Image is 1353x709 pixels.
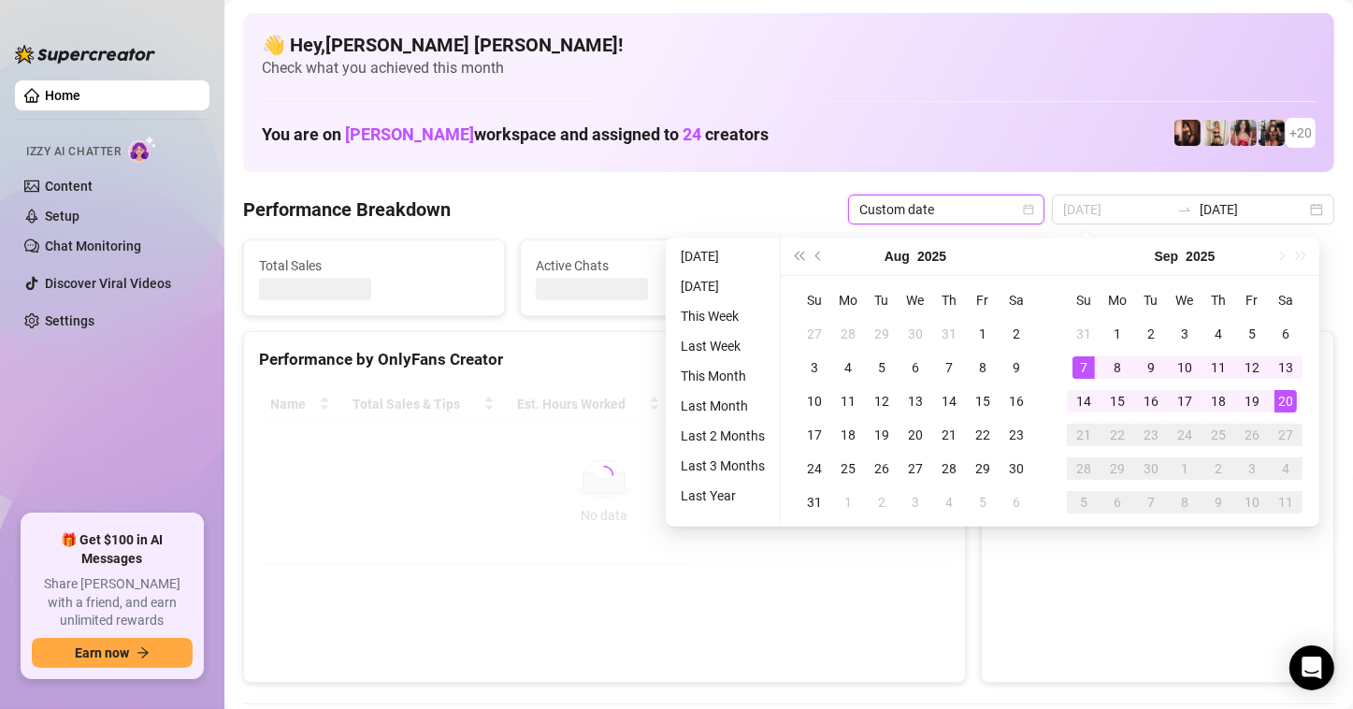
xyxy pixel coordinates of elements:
[831,351,865,384] td: 2025-08-04
[798,452,831,485] td: 2025-08-24
[1235,384,1269,418] td: 2025-09-19
[1235,283,1269,317] th: Fr
[871,457,893,480] div: 26
[1072,356,1095,379] div: 7
[1106,390,1129,412] div: 15
[1134,418,1168,452] td: 2025-09-23
[1106,424,1129,446] div: 22
[803,491,826,514] div: 31
[1269,384,1303,418] td: 2025-09-20
[1269,485,1303,519] td: 2025-10-11
[1259,120,1285,146] img: Erica (@ericabanks)
[831,384,865,418] td: 2025-08-11
[1140,457,1162,480] div: 30
[932,317,966,351] td: 2025-07-31
[45,276,171,291] a: Discover Viral Videos
[803,356,826,379] div: 3
[899,418,932,452] td: 2025-08-20
[966,351,1000,384] td: 2025-08-08
[932,452,966,485] td: 2025-08-28
[1005,491,1028,514] div: 6
[1140,424,1162,446] div: 23
[1005,457,1028,480] div: 30
[871,390,893,412] div: 12
[972,323,994,345] div: 1
[871,424,893,446] div: 19
[1168,384,1202,418] td: 2025-09-17
[1202,418,1235,452] td: 2025-09-25
[1202,485,1235,519] td: 2025-10-09
[837,424,859,446] div: 18
[831,485,865,519] td: 2025-09-01
[1134,384,1168,418] td: 2025-09-16
[1023,204,1034,215] span: calendar
[1269,283,1303,317] th: Sa
[595,466,613,485] span: loading
[1241,356,1263,379] div: 12
[831,317,865,351] td: 2025-07-28
[1186,238,1215,275] button: Choose a year
[871,491,893,514] div: 2
[798,351,831,384] td: 2025-08-03
[1202,283,1235,317] th: Th
[1106,356,1129,379] div: 8
[1269,452,1303,485] td: 2025-10-04
[938,390,960,412] div: 14
[1134,283,1168,317] th: Tu
[899,317,932,351] td: 2025-07-30
[259,255,489,276] span: Total Sales
[1173,457,1196,480] div: 1
[262,32,1316,58] h4: 👋 Hey, [PERSON_NAME] [PERSON_NAME] !
[1235,351,1269,384] td: 2025-09-12
[899,485,932,519] td: 2025-09-03
[1072,491,1095,514] div: 5
[798,485,831,519] td: 2025-08-31
[1168,485,1202,519] td: 2025-10-08
[865,317,899,351] td: 2025-07-29
[798,317,831,351] td: 2025-07-27
[831,418,865,452] td: 2025-08-18
[1269,317,1303,351] td: 2025-09-06
[1000,317,1033,351] td: 2025-08-02
[45,313,94,328] a: Settings
[1274,356,1297,379] div: 13
[536,255,766,276] span: Active Chats
[1207,356,1230,379] div: 11
[1005,390,1028,412] div: 16
[673,485,772,507] li: Last Year
[1101,317,1134,351] td: 2025-09-01
[1235,317,1269,351] td: 2025-09-05
[1202,384,1235,418] td: 2025-09-18
[1000,485,1033,519] td: 2025-09-06
[1177,202,1192,217] span: to
[1155,238,1179,275] button: Choose a month
[788,238,809,275] button: Last year (Control + left)
[1202,452,1235,485] td: 2025-10-02
[32,575,193,630] span: Share [PERSON_NAME] with a friend, and earn unlimited rewards
[904,491,927,514] div: 3
[262,124,769,145] h1: You are on workspace and assigned to creators
[1231,120,1257,146] img: Aaliyah (@edmflowerfairy)
[932,485,966,519] td: 2025-09-04
[673,275,772,297] li: [DATE]
[32,531,193,568] span: 🎁 Get $100 in AI Messages
[673,425,772,447] li: Last 2 Months
[1274,491,1297,514] div: 11
[1235,452,1269,485] td: 2025-10-03
[837,356,859,379] div: 4
[798,384,831,418] td: 2025-08-10
[904,356,927,379] div: 6
[938,491,960,514] div: 4
[1106,323,1129,345] div: 1
[831,283,865,317] th: Mo
[1168,317,1202,351] td: 2025-09-03
[1134,485,1168,519] td: 2025-10-07
[26,143,121,161] span: Izzy AI Chatter
[1168,351,1202,384] td: 2025-09-10
[1207,424,1230,446] div: 25
[673,335,772,357] li: Last Week
[1235,418,1269,452] td: 2025-09-26
[972,390,994,412] div: 15
[1106,457,1129,480] div: 29
[1274,390,1297,412] div: 20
